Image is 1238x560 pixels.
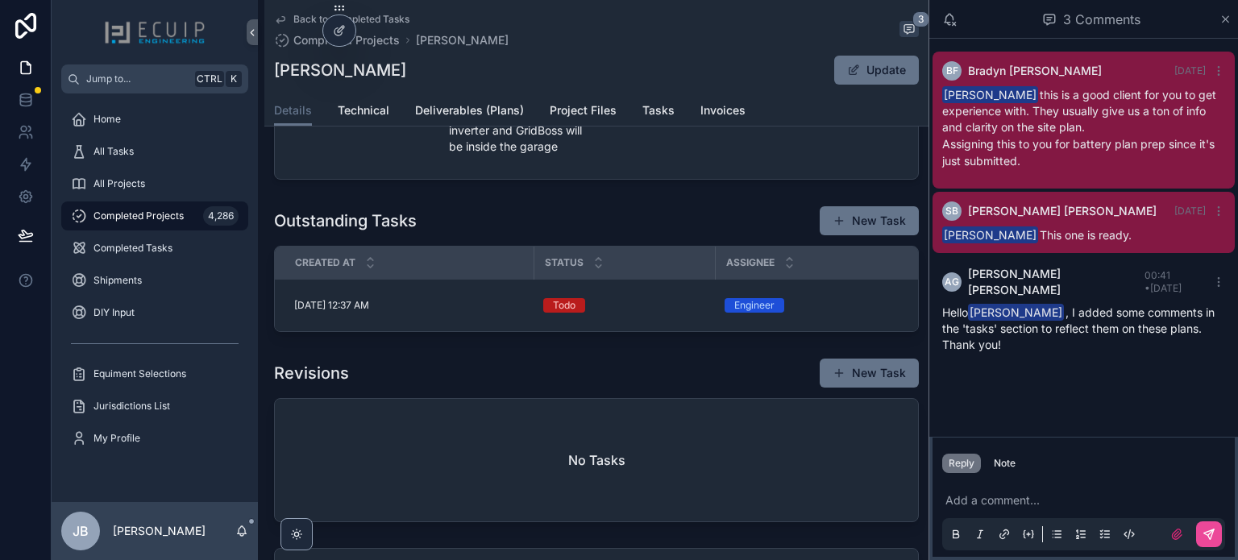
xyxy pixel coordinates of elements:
span: Project Files [550,102,617,118]
a: Todo [543,298,705,313]
div: 4,286 [203,206,239,226]
a: Tasks [642,96,675,128]
a: Project Files [550,96,617,128]
span: Status [545,256,584,269]
span: [DATE] [1174,64,1206,77]
span: Bradyn [PERSON_NAME] [968,63,1102,79]
span: Hello , I added some comments in the 'tasks' section to reflect them on these plans. Thank you! [942,305,1215,351]
a: Shipments [61,266,248,295]
span: Assignee [726,256,775,269]
a: Equiment Selections [61,359,248,388]
span: Completed Tasks [93,242,172,255]
a: Jurisdictions List [61,392,248,421]
h1: [PERSON_NAME] [274,59,406,81]
span: DIY Input [93,306,135,319]
a: Home [61,105,248,134]
h1: Revisions [274,362,349,384]
div: Note [994,457,1016,470]
h1: Outstanding Tasks [274,209,417,232]
span: Jurisdictions List [93,400,170,413]
span: [PERSON_NAME] [PERSON_NAME] [968,203,1157,219]
span: [PERSON_NAME] [PERSON_NAME] [968,266,1145,298]
span: Completed Projects [93,209,184,222]
span: Deliverables (Plans) [415,102,524,118]
span: Invoices [700,102,746,118]
span: Ctrl [195,71,224,87]
span: My Profile [93,432,140,445]
button: New Task [820,206,919,235]
a: [DATE] 12:37 AM [294,299,524,312]
a: Technical [338,96,389,128]
p: Assigning this to you for battery plan prep since it's just submitted. [942,135,1225,169]
h2: No Tasks [568,450,625,470]
span: Home [93,113,121,126]
a: Completed Projects4,286 [61,201,248,230]
span: 00:41 • [DATE] [1145,269,1182,294]
span: [DATE] [1174,205,1206,217]
span: [PERSON_NAME] [968,304,1064,321]
span: Jump to... [86,73,189,85]
span: Equiment Selections [93,367,186,380]
a: Invoices [700,96,746,128]
span: Shipments [93,274,142,287]
span: All Projects [93,177,145,190]
div: Engineer [734,298,775,313]
a: Completed Tasks [61,234,248,263]
span: Completed Projects [293,32,400,48]
button: Jump to...CtrlK [61,64,248,93]
span: [PERSON_NAME] [942,226,1038,243]
span: Details [274,102,312,118]
span: [PERSON_NAME] [942,86,1038,103]
span: BF [946,64,958,77]
span: Tasks [642,102,675,118]
span: JB [73,521,89,541]
a: DIY Input [61,298,248,327]
button: Note [987,454,1022,473]
button: Update [834,56,919,85]
span: K [227,73,240,85]
a: Back to Completed Tasks [274,13,409,26]
a: All Projects [61,169,248,198]
a: Completed Projects [274,32,400,48]
a: All Tasks [61,137,248,166]
span: [DATE] 12:37 AM [294,299,369,312]
span: AG [945,276,959,288]
a: Details [274,96,312,127]
div: Todo [553,298,575,313]
span: Technical [338,102,389,118]
a: Engineer [725,298,912,313]
div: scrollable content [52,93,258,474]
span: Created at [295,256,355,269]
button: Reply [942,454,981,473]
span: Back to Completed Tasks [293,13,409,26]
span: SB [945,205,958,218]
img: App logo [104,19,206,45]
button: 3 [899,21,919,40]
span: 3 [912,11,929,27]
a: [PERSON_NAME] [416,32,509,48]
span: 3 Comments [1063,10,1140,29]
a: Deliverables (Plans) [415,96,524,128]
span: This one is ready. [942,228,1132,242]
button: New Task [820,359,919,388]
p: [PERSON_NAME] [113,523,206,539]
span: All Tasks [93,145,134,158]
div: this is a good client for you to get experience with. They usually give us a ton of info and clar... [942,87,1225,169]
a: My Profile [61,424,248,453]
